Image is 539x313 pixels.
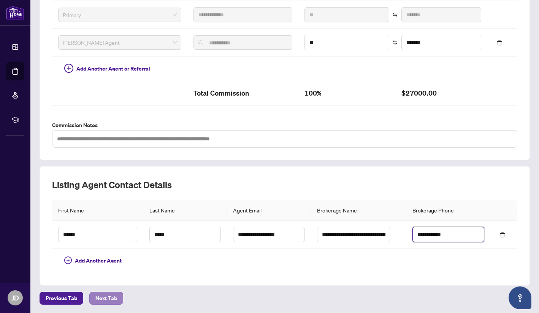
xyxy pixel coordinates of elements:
span: Next Tab [95,292,117,304]
span: Previous Tab [46,292,77,304]
th: Brokerage Phone [406,200,490,221]
span: swap [392,40,398,45]
label: Commission Notes [52,121,517,129]
img: logo [6,6,24,20]
span: Primary [63,9,177,20]
span: RAHR Agent [63,37,177,48]
th: First Name [52,200,143,221]
button: Open asap [509,286,531,309]
h2: $27000.00 [401,87,482,99]
span: plus-circle [64,64,73,73]
h2: Total Commission [193,87,292,99]
button: Next Tab [89,292,123,305]
h2: 100% [304,87,389,99]
span: plus-circle [64,256,72,264]
th: Last Name [143,200,227,221]
span: delete [500,232,505,238]
span: delete [497,40,502,46]
button: Add Another Agent or Referral [58,63,156,75]
span: Add Another Agent [75,256,122,265]
button: Previous Tab [40,292,83,305]
span: swap [392,12,398,17]
th: Agent Email [227,200,311,221]
img: search_icon [198,40,203,45]
h2: Listing Agent Contact Details [52,179,517,191]
th: Brokerage Name [311,200,406,221]
span: JD [11,293,19,303]
span: Add Another Agent or Referral [76,64,150,73]
button: Add Another Agent [58,255,128,267]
